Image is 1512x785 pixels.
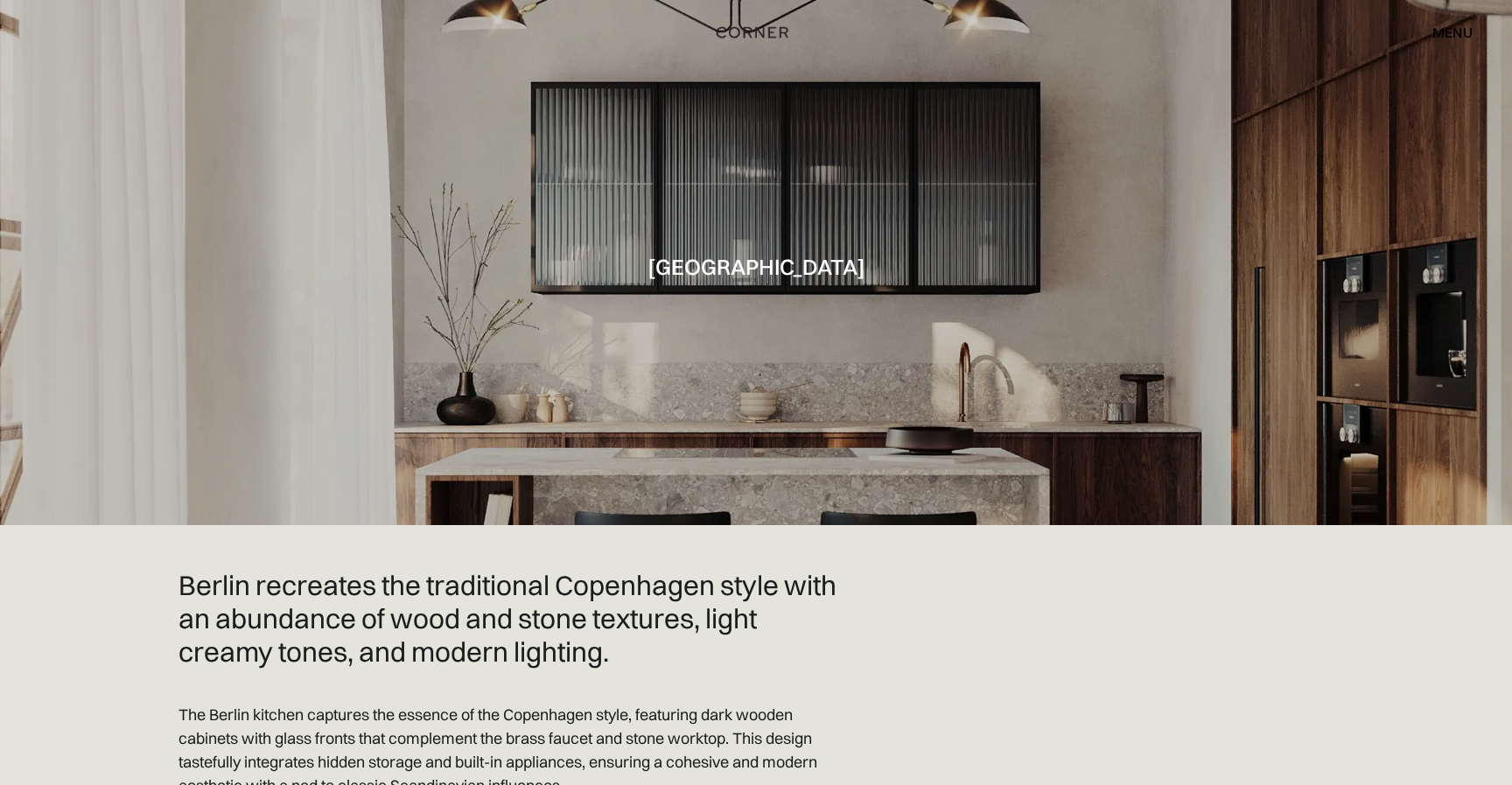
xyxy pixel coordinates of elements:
div: menu [1432,25,1473,39]
h2: Berlin recreates the traditional Copenhagen style with an abundance of wood and stone textures, l... [178,569,843,668]
h1: [GEOGRAPHIC_DATA] [647,255,865,278]
div: menu [1415,18,1473,47]
a: home [697,21,815,44]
